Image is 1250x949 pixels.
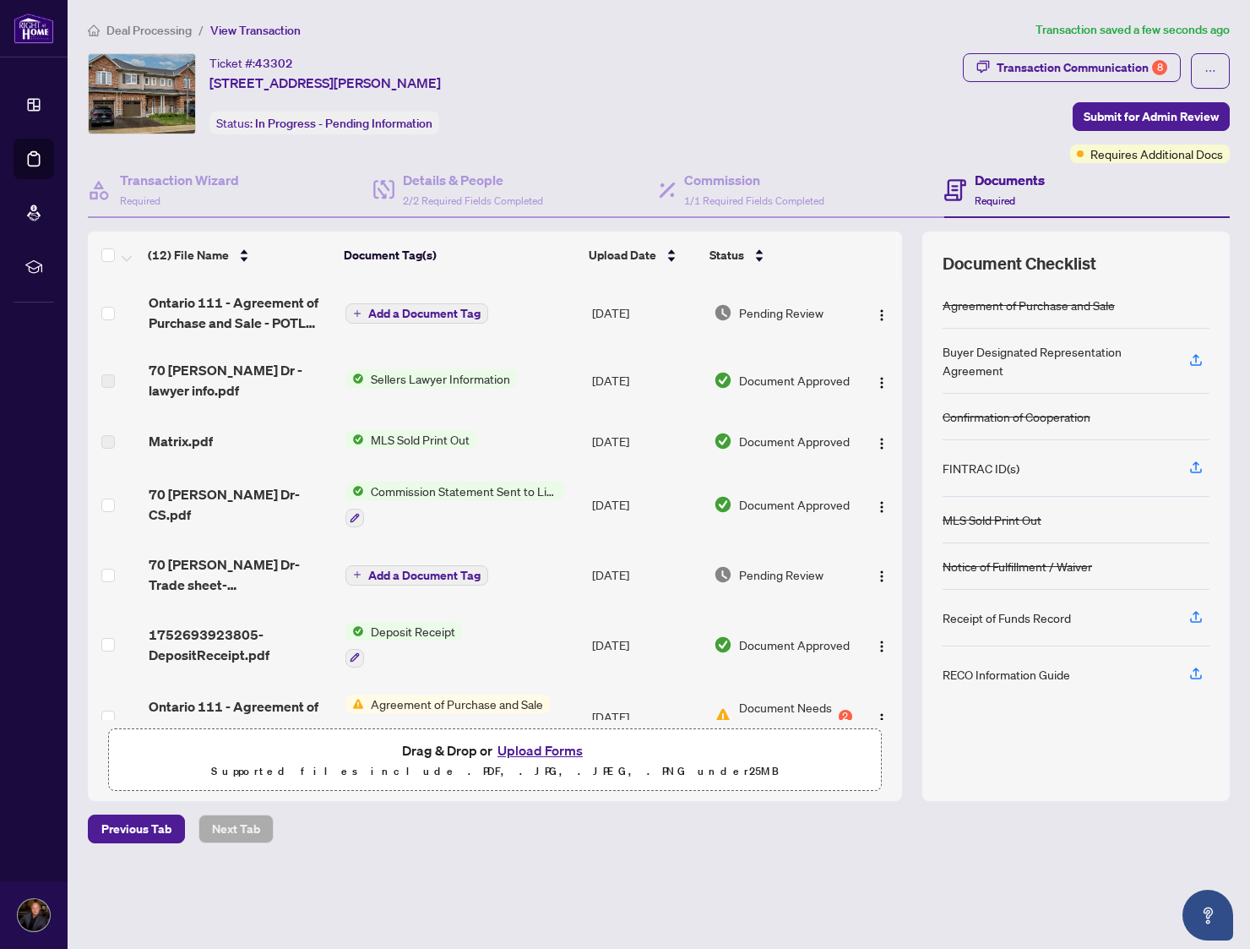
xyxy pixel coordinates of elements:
span: 1752693923805-DepositReceipt.pdf [149,624,332,665]
span: Deal Processing [106,23,192,38]
span: Pending Review [739,303,823,322]
div: Status: [209,112,439,134]
h4: Transaction Wizard [120,170,239,190]
button: Upload Forms [492,739,588,761]
button: Logo [868,561,895,588]
img: logo [14,13,54,44]
article: Transaction saved a few seconds ago [1035,20,1230,40]
th: Status [703,232,854,279]
span: Document Checklist [943,252,1096,275]
img: Profile Icon [18,899,50,931]
span: Commission Statement Sent to Listing Brokerage [364,482,564,500]
span: Required [975,194,1015,207]
div: Buyer Designated Representation Agreement [943,342,1169,379]
div: 2 [839,710,852,723]
button: Add a Document Tag [345,303,488,324]
img: IMG-40713663_1.jpg [89,54,195,134]
img: Status Icon [345,369,364,388]
td: [DATE] [585,608,707,681]
th: (12) File Name [141,232,337,279]
button: Status IconAgreement of Purchase and Sale [345,695,550,740]
span: Sellers Lawyer Information [364,369,517,388]
th: Document Tag(s) [337,232,582,279]
img: Document Status [714,495,732,514]
div: Confirmation of Cooperation [943,407,1090,426]
span: Document Approved [739,495,850,514]
span: Deposit Receipt [364,622,462,641]
span: (12) File Name [148,246,229,265]
span: MLS Sold Print Out [364,430,476,449]
td: [DATE] [585,414,707,468]
span: Add a Document Tag [368,308,481,319]
span: Drag & Drop orUpload FormsSupported files include .PDF, .JPG, .JPEG, .PNG under25MB [109,729,881,792]
img: Status Icon [345,482,364,500]
img: Document Status [714,371,732,390]
div: MLS Sold Print Out [943,510,1041,529]
img: Document Status [714,565,732,584]
p: Supported files include .PDF, .JPG, .JPEG, .PNG under 25 MB [119,761,871,782]
span: Document Approved [739,432,850,450]
span: [STREET_ADDRESS][PERSON_NAME] [209,73,441,93]
img: Logo [875,570,889,583]
td: [DATE] [585,681,707,754]
img: Logo [875,712,889,726]
div: 8 [1152,60,1167,75]
div: Transaction Communication [997,54,1167,81]
img: Logo [875,437,889,450]
button: Logo [868,367,895,394]
div: FINTRAC ID(s) [943,459,1019,477]
button: Transaction Communication8 [963,53,1181,82]
span: ellipsis [1204,65,1216,77]
span: Upload Date [589,246,656,265]
button: Logo [868,703,895,730]
div: Agreement of Purchase and Sale [943,296,1115,314]
button: Logo [868,428,895,455]
span: Required [120,194,160,207]
img: Document Status [714,635,732,654]
span: Document Approved [739,635,850,654]
button: Logo [868,631,895,658]
img: Status Icon [345,695,364,713]
button: Status IconDeposit Receipt [345,622,462,668]
div: Notice of Fulfillment / Waiver [943,557,1092,575]
button: Open asap [1182,890,1233,941]
div: Receipt of Funds Record [943,608,1071,627]
img: Document Status [714,432,732,450]
span: Ontario 111 - Agreement of Purchase and Sale - POTL Common Elements Condominium 2 1.pdf [149,292,332,333]
td: [DATE] [585,468,707,541]
button: Add a Document Tag [345,565,488,586]
h4: Documents [975,170,1045,190]
span: plus [353,309,361,318]
button: Logo [868,299,895,326]
img: Document Status [714,303,732,322]
span: 70 [PERSON_NAME] Dr-Trade sheet-[PERSON_NAME] to review.pdf [149,554,332,595]
button: Add a Document Tag [345,564,488,586]
img: Logo [875,500,889,514]
span: 2/2 Required Fields Completed [403,194,543,207]
span: Submit for Admin Review [1084,103,1219,130]
span: plus [353,570,361,579]
img: Document Status [714,707,732,726]
img: Logo [875,640,889,653]
button: Add a Document Tag [345,303,488,325]
span: Previous Tab [101,815,171,843]
img: Status Icon [345,622,364,641]
span: In Progress - Pending Information [255,116,432,131]
button: Status IconSellers Lawyer Information [345,369,517,388]
img: Logo [875,376,889,390]
span: home [88,25,100,36]
h4: Details & People [403,170,543,190]
button: Submit for Admin Review [1073,102,1230,131]
th: Upload Date [582,232,703,279]
span: Agreement of Purchase and Sale [364,695,550,713]
span: Requires Additional Docs [1090,145,1223,163]
span: Drag & Drop or [402,739,588,761]
span: 1/1 Required Fields Completed [684,194,824,207]
button: Previous Tab [88,815,185,843]
span: 43302 [255,56,293,71]
span: Matrix.pdf [149,431,213,451]
div: Ticket #: [209,53,293,73]
span: Document Needs Work [739,698,835,735]
td: [DATE] [585,346,707,414]
span: Ontario 111 - Agreement of Purchase and Sale - POTL Common Elements Condominium.pdf [149,696,332,737]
